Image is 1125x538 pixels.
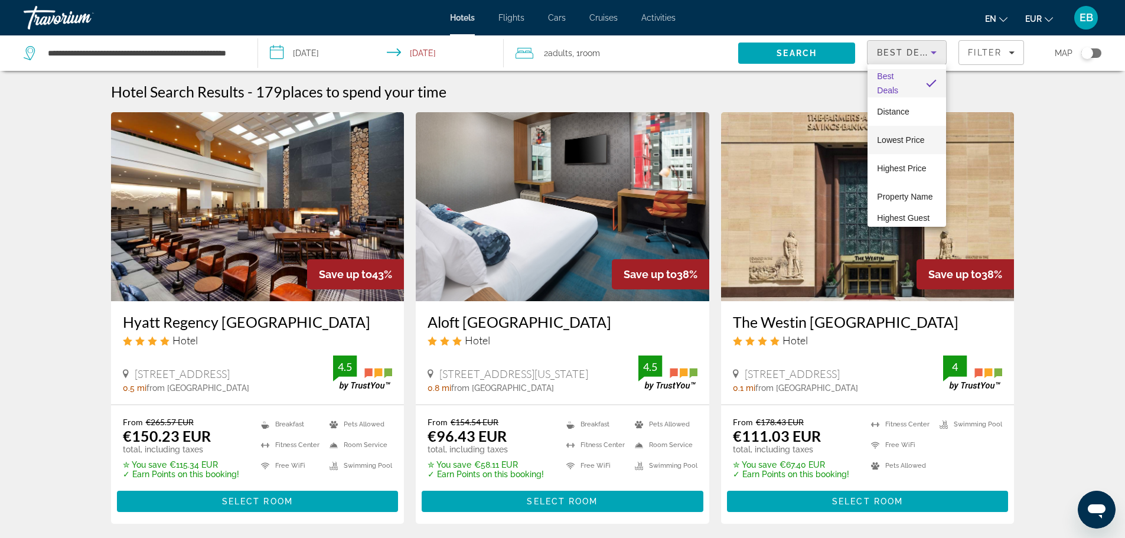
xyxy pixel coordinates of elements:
[868,64,946,227] div: Sort by
[877,71,898,95] span: Best Deals
[877,135,924,145] span: Lowest Price
[877,213,930,237] span: Highest Guest Rating
[877,164,926,173] span: Highest Price
[877,107,909,116] span: Distance
[1078,491,1116,529] iframe: Bouton de lancement de la fenêtre de messagerie
[877,192,932,201] span: Property Name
